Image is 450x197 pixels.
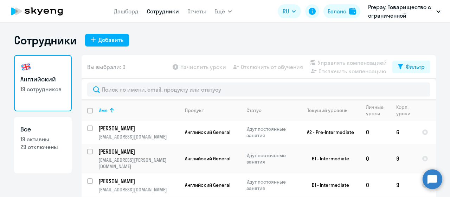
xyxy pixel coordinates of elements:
p: 19 активны [20,135,65,143]
div: Статус [246,107,262,113]
p: [PERSON_NAME] [98,177,178,185]
div: Корп. уроки [396,104,416,117]
a: [PERSON_NAME] [98,148,179,155]
div: Баланс [328,7,346,16]
h3: Все [20,125,65,134]
div: Текущий уровень [307,107,347,113]
div: Имя [98,107,179,113]
div: Добавить [98,36,123,44]
div: Имя [98,107,108,113]
td: 9 [391,144,416,173]
span: Вы выбрали: 0 [87,63,126,71]
button: Фильтр [392,61,430,73]
span: Английский General [185,182,230,188]
span: Английский General [185,155,230,162]
button: Ещё [214,4,232,18]
p: Prepay, Товарищество с ограниченной ответственностью «ITX (Айтикс)» (ТОО «ITX (Айтикс)») [368,3,433,20]
td: 9 [391,173,416,197]
p: 29 отключены [20,143,65,151]
div: Личные уроки [366,104,390,117]
button: Prepay, Товарищество с ограниченной ответственностью «ITX (Айтикс)» (ТОО «ITX (Айтикс)») [365,3,444,20]
span: RU [283,7,289,16]
button: Балансbalance [323,4,360,18]
p: [EMAIL_ADDRESS][DOMAIN_NAME] [98,134,179,140]
a: [PERSON_NAME] [98,124,179,132]
td: B1 - Intermediate [295,173,360,197]
p: [PERSON_NAME] [98,148,178,155]
h1: Сотрудники [14,33,77,47]
div: Фильтр [406,62,425,71]
input: Поиск по имени, email, продукту или статусу [87,82,430,97]
td: 0 [360,173,391,197]
img: english [20,61,32,73]
img: balance [349,8,356,15]
p: [EMAIL_ADDRESS][PERSON_NAME][DOMAIN_NAME] [98,157,179,170]
a: Английский19 сотрудников [14,55,72,111]
p: [PERSON_NAME] [98,124,178,132]
span: Ещё [214,7,225,16]
div: Текущий уровень [301,107,360,113]
span: Английский General [185,129,230,135]
p: [EMAIL_ADDRESS][DOMAIN_NAME] [98,186,179,193]
td: 0 [360,144,391,173]
a: Дашборд [114,8,139,15]
div: Продукт [185,107,204,113]
p: Идут постоянные занятия [246,152,295,165]
td: 6 [391,121,416,144]
p: 19 сотрудников [20,85,65,93]
a: Сотрудники [147,8,179,15]
p: Идут постоянные занятия [246,126,295,138]
td: A2 - Pre-Intermediate [295,121,360,144]
td: 0 [360,121,391,144]
td: B1 - Intermediate [295,144,360,173]
a: [PERSON_NAME] [98,177,179,185]
h3: Английский [20,75,65,84]
p: Идут постоянные занятия [246,179,295,191]
a: Отчеты [187,8,206,15]
button: RU [278,4,301,18]
a: Все19 активны29 отключены [14,117,72,173]
button: Добавить [85,34,129,47]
